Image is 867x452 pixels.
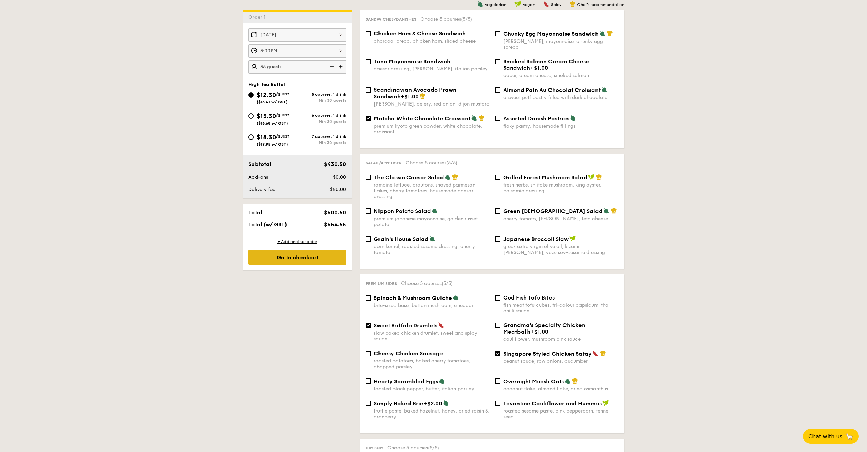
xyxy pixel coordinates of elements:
div: roasted sesame paste, pink peppercorn, fennel seed [503,408,619,420]
span: Japanese Broccoli Slaw [503,236,569,242]
input: Scandinavian Avocado Prawn Sandwich+$1.00[PERSON_NAME], celery, red onion, dijon mustard [366,87,371,93]
input: Number of guests [248,60,346,74]
input: Chicken Ham & Cheese Sandwichcharcoal bread, chicken ham, sliced cheese [366,31,371,36]
div: cherry tomato, [PERSON_NAME], feta cheese [503,216,619,222]
span: (5/5) [442,280,453,286]
div: premium japanese mayonnaise, golden russet potato [374,216,490,227]
img: icon-spicy.37a8142b.svg [543,1,549,7]
span: $15.30 [257,112,276,120]
span: Grain's House Salad [374,236,429,242]
span: Chicken Ham & Cheese Sandwich [374,30,466,37]
span: Scandinavian Avocado Prawn Sandwich [374,86,456,100]
img: icon-chef-hat.a58ddaea.svg [570,1,576,7]
span: Smoked Salmon Cream Cheese Sandwich [503,58,589,71]
span: Salad/Appetiser [366,161,402,165]
span: +$2.00 [423,400,442,407]
span: Choose 5 courses [401,280,453,286]
input: Chunky Egg Mayonnaise Sandwich[PERSON_NAME], mayonnaise, chunky egg spread [495,31,500,36]
span: Simply Baked Brie [374,400,423,407]
input: Overnight Muesli Oatscoconut flake, almond flake, dried osmanthus [495,378,500,384]
input: Tuna Mayonnaise Sandwichcaesar dressing, [PERSON_NAME], italian parsley [366,59,371,64]
input: Spinach & Mushroom Quichebite-sized base, button mushroom, cheddar [366,295,371,301]
span: +$1.00 [530,65,548,71]
input: Smoked Salmon Cream Cheese Sandwich+$1.00caper, cream cheese, smoked salmon [495,59,500,64]
input: Japanese Broccoli Slawgreek extra virgin olive oil, kizami [PERSON_NAME], yuzu soy-sesame dressing [495,236,500,242]
span: (5/5) [428,445,439,451]
span: Total (w/ GST) [248,221,287,228]
span: Spicy [551,2,561,7]
input: Cheesy Chicken Sausageroasted potatoes, baked cherry tomatoes, chopped parsley [366,351,371,356]
div: fresh herbs, shiitake mushroom, king oyster, balsamic dressing [503,182,619,194]
span: Sandwiches/Danishes [366,17,416,22]
input: Almond Pain Au Chocolat Croissanta sweet puff pastry filled with dark chocolate [495,87,500,93]
span: +$1.00 [401,93,419,100]
input: $12.30/guest($13.41 w/ GST)5 courses, 1 drinkMin 30 guests [248,92,254,98]
span: Premium sides [366,281,397,286]
span: Dim sum [366,446,383,450]
img: icon-chef-hat.a58ddaea.svg [607,30,613,36]
span: +$1.00 [530,328,548,335]
div: 5 courses, 1 drink [297,92,346,97]
span: (5/5) [446,160,458,166]
div: [PERSON_NAME], mayonnaise, chunky egg spread [503,38,619,50]
span: Chunky Egg Mayonnaise Sandwich [503,31,599,37]
input: $18.30/guest($19.95 w/ GST)7 courses, 1 drinkMin 30 guests [248,134,254,140]
span: Add-ons [248,174,268,180]
span: $18.30 [257,133,276,141]
input: Cod Fish Tofu Bitesfish meat tofu cubes, tri-colour capsicum, thai chilli sauce [495,295,500,301]
span: $0.00 [333,174,346,180]
img: icon-vegetarian.fe4039eb.svg [601,86,607,93]
input: The Classic Caesar Saladromaine lettuce, croutons, shaved parmesan flakes, cherry tomatoes, house... [366,175,371,180]
input: Grilled Forest Mushroom Saladfresh herbs, shiitake mushroom, king oyster, balsamic dressing [495,175,500,180]
div: fish meat tofu cubes, tri-colour capsicum, thai chilli sauce [503,302,619,314]
input: Event date [248,28,346,42]
span: /guest [276,92,289,96]
input: Grandma's Specialty Chicken Meatballs+$1.00cauliflower, mushroom pink sauce [495,323,500,328]
img: icon-chef-hat.a58ddaea.svg [419,93,425,99]
div: peanut sauce, raw onions, cucumber [503,358,619,364]
span: ($13.41 w/ GST) [257,100,288,104]
input: Singapore Styled Chicken Sataypeanut sauce, raw onions, cucumber [495,351,500,356]
img: icon-vegetarian.fe4039eb.svg [445,174,451,180]
span: Tuna Mayonnaise Sandwich [374,58,450,65]
input: Grain's House Saladcorn kernel, roasted sesame dressing, cherry tomato [366,236,371,242]
span: Assorted Danish Pastries [503,115,569,122]
img: icon-vegetarian.fe4039eb.svg [443,400,449,406]
input: Simply Baked Brie+$2.00truffle paste, baked hazelnut, honey, dried raisin & cranberry [366,401,371,406]
div: + Add another order [248,239,346,244]
span: Grilled Forest Mushroom Salad [503,174,587,181]
span: Choose 5 courses [420,16,472,22]
img: icon-vegan.f8ff3823.svg [569,236,576,242]
span: ($16.68 w/ GST) [257,121,288,126]
div: 6 courses, 1 drink [297,113,346,118]
span: Overnight Muesli Oats [503,378,564,385]
div: Go to checkout [248,250,346,265]
input: Assorted Danish Pastriesflaky pastry, housemade fillings [495,116,500,121]
span: /guest [276,113,289,117]
div: roasted potatoes, baked cherry tomatoes, chopped parsley [374,358,490,370]
img: icon-chef-hat.a58ddaea.svg [600,350,606,356]
span: Hearty Scrambled Eggs [374,378,438,385]
input: Levantine Cauliflower and Hummusroasted sesame paste, pink peppercorn, fennel seed [495,401,500,406]
img: icon-vegetarian.fe4039eb.svg [603,208,609,214]
span: 🦙 [845,433,853,440]
img: icon-vegetarian.fe4039eb.svg [432,208,438,214]
span: Vegetarian [485,2,506,7]
input: $15.30/guest($16.68 w/ GST)6 courses, 1 drinkMin 30 guests [248,113,254,119]
span: $12.30 [257,91,276,99]
img: icon-reduce.1d2dbef1.svg [326,60,336,73]
input: Matcha White Chocolate Croissantpremium kyoto green powder, white chocolate, croissant [366,116,371,121]
img: icon-vegetarian.fe4039eb.svg [570,115,576,121]
div: corn kernel, roasted sesame dressing, cherry tomato [374,244,490,255]
input: Event time [248,44,346,58]
img: icon-vegan.f8ff3823.svg [602,400,609,406]
span: Choose 5 courses [387,445,439,451]
span: Delivery fee [248,187,275,192]
span: Chef's recommendation [577,2,624,7]
span: Sweet Buffalo Drumlets [374,322,437,329]
span: The Classic Caesar Salad [374,174,444,181]
span: Vegan [523,2,535,7]
img: icon-chef-hat.a58ddaea.svg [452,174,458,180]
img: icon-vegetarian.fe4039eb.svg [439,378,445,384]
img: icon-vegetarian.fe4039eb.svg [471,115,477,121]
